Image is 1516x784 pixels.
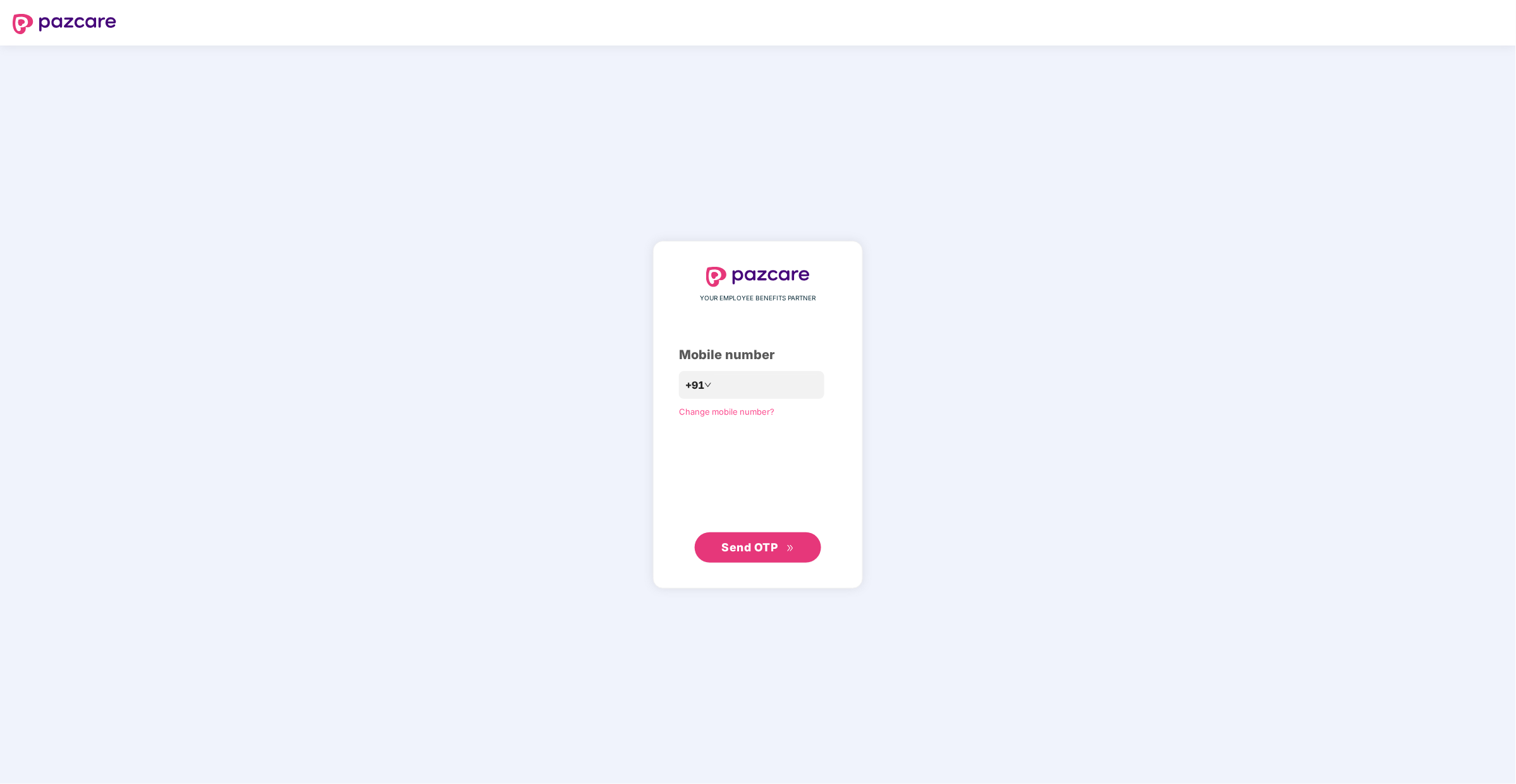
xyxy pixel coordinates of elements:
div: Mobile number [679,345,837,365]
img: logo [13,14,116,34]
span: YOUR EMPLOYEE BENEFITS PARTNER [700,293,816,303]
a: Change mobile number? [679,407,774,417]
span: down [704,381,712,389]
button: Send OTPdouble-right [695,532,821,563]
span: +91 [685,377,704,393]
span: double-right [786,544,795,553]
span: Send OTP [722,541,778,554]
img: logo [706,267,810,287]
